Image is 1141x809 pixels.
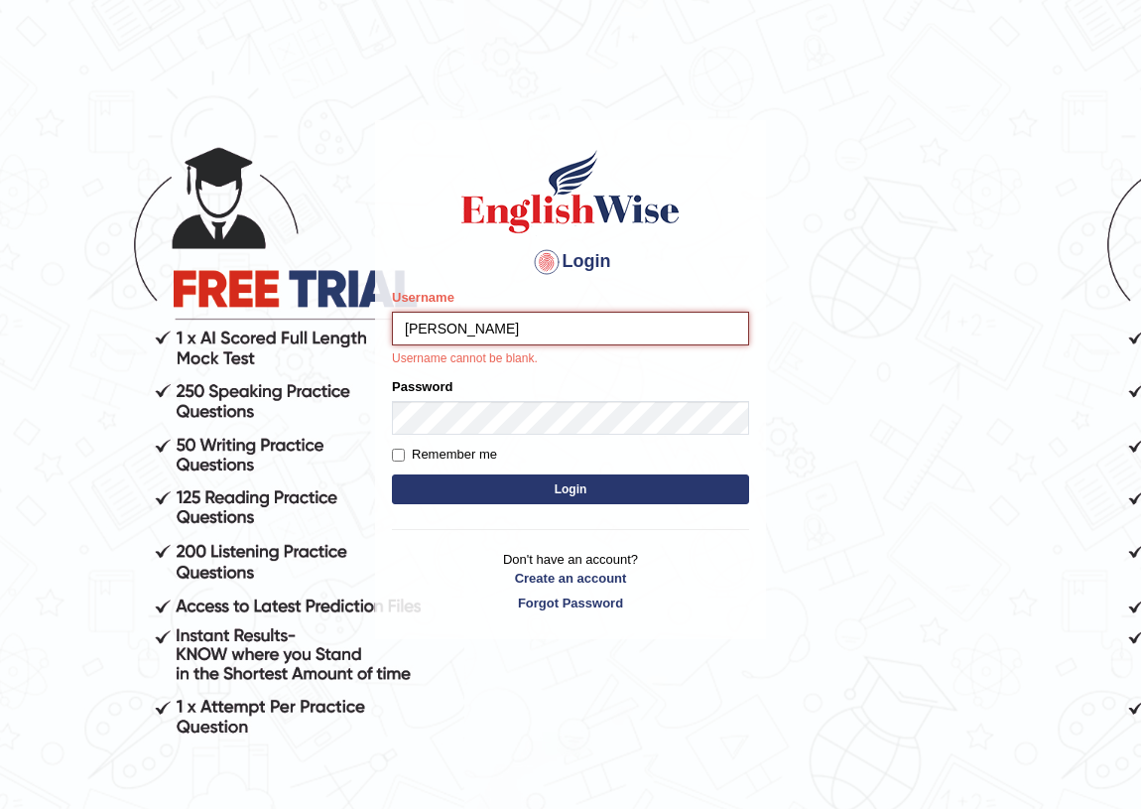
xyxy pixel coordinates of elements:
label: Username [392,288,454,307]
label: Remember me [392,445,497,465]
a: Forgot Password [392,594,749,612]
label: Password [392,377,452,396]
input: Remember me [392,449,405,462]
p: Don't have an account? [392,550,749,611]
h4: Login [392,246,749,278]
a: Create an account [392,569,749,588]
img: Logo of English Wise sign in for intelligent practice with AI [457,147,684,236]
button: Login [392,474,749,504]
p: Username cannot be blank. [392,350,749,368]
